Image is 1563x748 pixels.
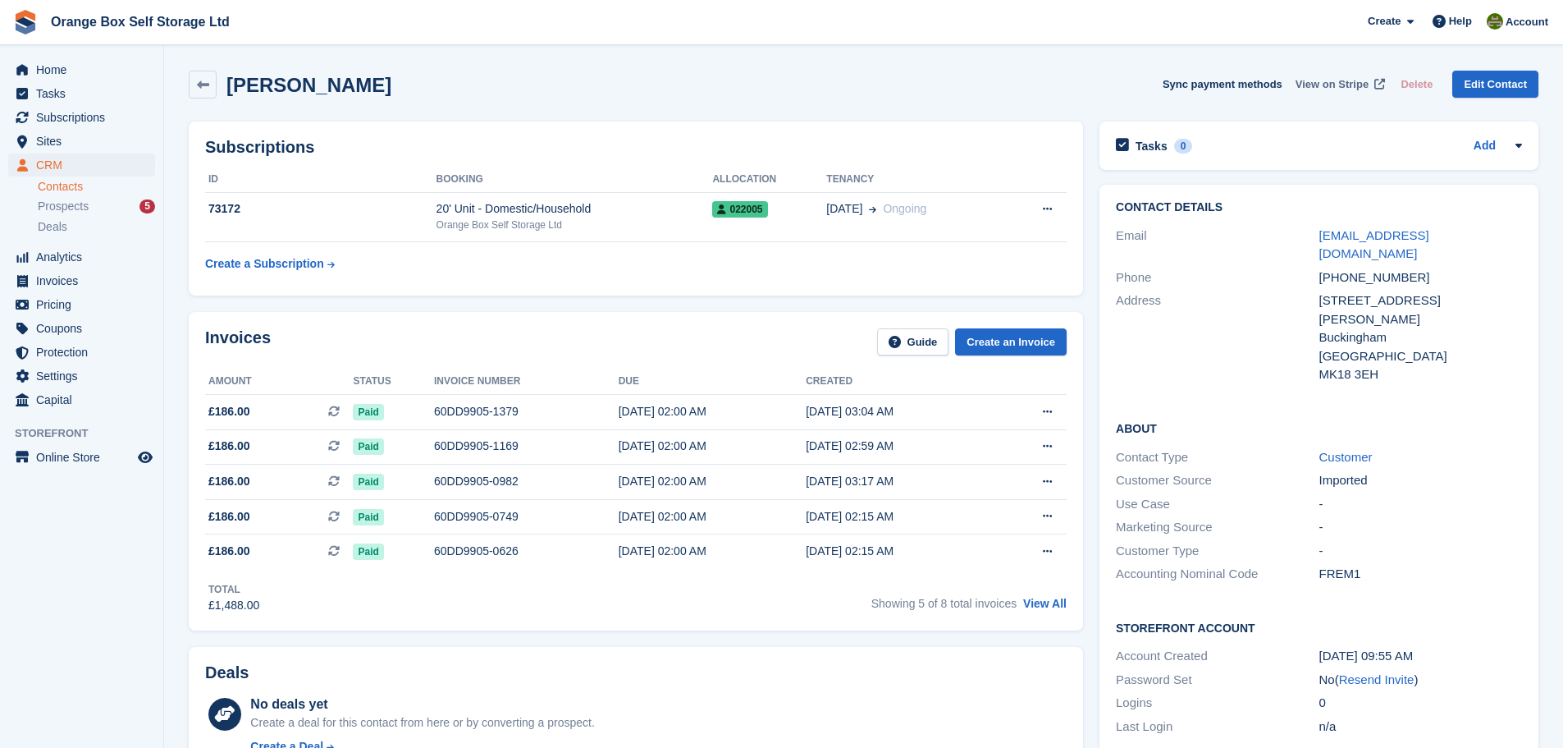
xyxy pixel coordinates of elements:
span: £186.00 [208,543,250,560]
div: Logins [1116,694,1318,713]
a: View All [1023,597,1067,610]
a: Create an Invoice [955,328,1067,356]
span: Help [1449,13,1472,30]
div: 20' Unit - Domestic/Household [436,200,713,218]
h2: Subscriptions [205,138,1067,157]
div: [DATE] 02:59 AM [806,438,993,455]
div: [STREET_ADDRESS] [1319,291,1522,310]
div: Orange Box Self Storage Ltd [436,218,713,232]
span: Create [1368,13,1401,30]
div: 60DD9905-0626 [434,543,619,560]
div: Email [1116,227,1318,264]
a: Prospects 5 [38,198,155,215]
span: £186.00 [208,473,250,490]
span: Home [36,58,135,81]
span: Paid [353,474,383,490]
div: No deals yet [250,695,594,714]
div: Customer Type [1116,542,1318,561]
button: Sync payment methods [1163,71,1282,98]
span: Paid [353,438,383,455]
div: 60DD9905-0749 [434,508,619,525]
div: 60DD9905-1169 [434,438,619,455]
div: 0 [1174,139,1193,154]
span: View on Stripe [1296,76,1369,93]
span: Paid [353,544,383,560]
a: menu [8,293,155,316]
a: Edit Contact [1452,71,1538,98]
h2: Tasks [1136,139,1168,154]
img: Pippa White [1487,13,1503,30]
div: [DATE] 03:04 AM [806,403,993,420]
span: Ongoing [883,202,926,215]
span: Invoices [36,269,135,292]
div: Create a Subscription [205,255,324,273]
span: £186.00 [208,508,250,525]
span: Showing 5 of 8 total invoices [871,597,1017,610]
span: Storefront [15,425,163,442]
span: Protection [36,341,135,364]
a: Orange Box Self Storage Ltd [44,8,236,35]
div: [DATE] 02:00 AM [619,473,806,490]
img: stora-icon-8386f47178a22dfd0bd8f6a31ec36ba5ce8667c1dd55bd0f319d3a0aa187defe.svg [13,10,38,34]
th: Invoice number [434,369,619,395]
div: Use Case [1116,495,1318,514]
span: Account [1506,14,1548,30]
div: Create a deal for this contact from here or by converting a prospect. [250,714,594,732]
div: Account Created [1116,647,1318,666]
div: 0 [1319,694,1522,713]
span: £186.00 [208,403,250,420]
a: menu [8,58,155,81]
div: FREM1 [1319,565,1522,584]
div: Buckingham [1319,328,1522,347]
th: Due [619,369,806,395]
a: Customer [1319,450,1373,464]
div: - [1319,518,1522,537]
th: Booking [436,167,713,193]
a: Add [1474,137,1496,156]
h2: Storefront Account [1116,619,1522,636]
div: [DATE] 02:15 AM [806,543,993,560]
a: Create a Subscription [205,249,335,279]
span: Deals [38,219,67,235]
div: No [1319,671,1522,690]
a: menu [8,317,155,340]
h2: Deals [205,663,249,682]
span: Tasks [36,82,135,105]
th: Status [353,369,434,395]
span: Subscriptions [36,106,135,129]
div: 73172 [205,200,436,218]
span: [DATE] [826,200,862,218]
a: menu [8,341,155,364]
div: Phone [1116,268,1318,287]
div: Total [208,582,259,597]
th: Amount [205,369,353,395]
a: Resend Invite [1339,672,1414,686]
th: Tenancy [826,167,1005,193]
th: Created [806,369,993,395]
span: Settings [36,365,135,388]
div: 60DD9905-0982 [434,473,619,490]
a: [EMAIL_ADDRESS][DOMAIN_NAME] [1319,228,1429,261]
a: menu [8,106,155,129]
div: [DATE] 03:17 AM [806,473,993,490]
a: menu [8,246,155,268]
span: Online Store [36,446,135,469]
span: Paid [353,404,383,420]
th: Allocation [712,167,826,193]
a: Contacts [38,179,155,195]
span: £186.00 [208,438,250,455]
div: Imported [1319,471,1522,490]
div: [GEOGRAPHIC_DATA] [1319,347,1522,366]
div: - [1319,542,1522,561]
div: Accounting Nominal Code [1116,565,1318,584]
a: menu [8,365,155,388]
span: Paid [353,509,383,525]
a: menu [8,82,155,105]
div: [DATE] 09:55 AM [1319,647,1522,666]
div: [PHONE_NUMBER] [1319,268,1522,287]
div: £1,488.00 [208,597,259,614]
div: - [1319,495,1522,514]
div: Marketing Source [1116,518,1318,537]
h2: About [1116,420,1522,436]
div: [DATE] 02:00 AM [619,438,806,455]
